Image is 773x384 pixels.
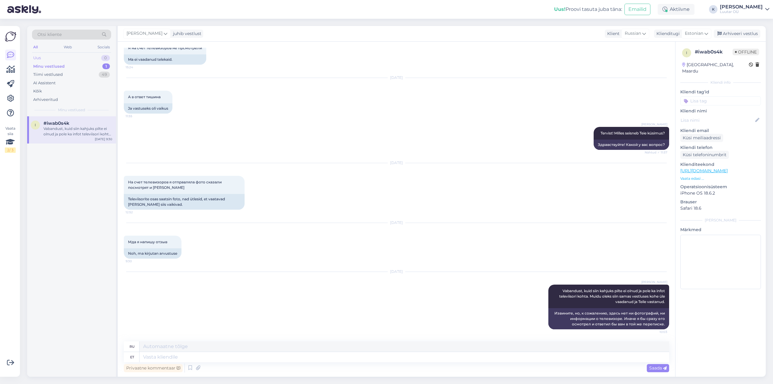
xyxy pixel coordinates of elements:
[58,107,85,113] span: Minu vestlused
[33,63,65,69] div: Minu vestlused
[128,46,202,50] span: Я на счет телевизоров не прсмотрели
[126,65,148,69] span: 15:24
[126,114,148,118] span: 11:55
[37,31,62,38] span: Otsi kliente
[43,126,112,137] div: Vabandust, kuid siin kahjuks pilte ei olnud ja pole ka infot televiisori kohta. Muidu oleks siin ...
[601,131,665,135] span: Tervist! Milles seisneb Teie küsimus?
[95,137,112,141] div: [DATE] 9:30
[720,5,769,14] a: [PERSON_NAME]Luutar OÜ
[96,43,111,51] div: Socials
[128,240,167,244] span: Мда я напишу отзыв
[99,72,110,78] div: 49
[645,150,667,155] span: Nähtud ✓ 11:57
[33,80,56,86] div: AI Assistent
[624,4,650,15] button: Emailid
[101,55,110,61] div: 0
[680,151,729,159] div: Küsi telefoninumbrit
[124,54,206,65] div: Ma ei vaadanud telekaid.
[720,5,763,9] div: [PERSON_NAME]
[124,160,669,166] div: [DATE]
[43,121,69,126] span: #iwab0s4k
[126,259,148,263] span: 9:30
[548,308,669,329] div: Извините, но, к сожалению, здесь нет ни фотографий, ни информации о телевизоре. Иначе я бы сразу ...
[685,30,703,37] span: Estonian
[625,30,641,37] span: Russian
[680,199,761,205] p: Brauser
[33,72,63,78] div: Tiimi vestlused
[658,4,694,15] div: Aktiivne
[733,49,759,55] span: Offline
[680,134,723,142] div: Küsi meiliaadressi
[63,43,73,51] div: Web
[127,30,162,37] span: [PERSON_NAME]
[594,140,669,150] div: Здравствуйте! Какой у вас вопрос?
[102,63,110,69] div: 1
[680,184,761,190] p: Operatsioonisüsteem
[33,55,41,61] div: Uus
[680,168,728,173] a: [URL][DOMAIN_NAME]
[680,96,761,105] input: Lisa tag
[654,31,680,37] div: Klienditugi
[680,190,761,196] p: iPhone OS 18.6.2
[130,352,134,362] div: et
[680,161,761,168] p: Klienditeekond
[686,50,687,55] span: i
[5,126,16,153] div: Vaata siia
[126,210,148,215] span: 12:52
[680,176,761,181] p: Vaata edasi ...
[695,48,733,56] div: # iwab0s4k
[33,97,58,103] div: Arhiveeritud
[680,89,761,95] p: Kliendi tag'id
[128,95,161,99] span: А в ответ тишина
[128,180,223,190] span: На счет телевизоров я отправляла фото сказали посмотрят и [PERSON_NAME]
[559,289,666,304] span: Vabandust, kuid siin kahjuks pilte ei olnud ja pole ka infot televiisori kohta. Muidu oleks siin ...
[680,227,761,233] p: Märkmed
[124,248,181,259] div: Noh, ma kirjutan arvustuse
[124,220,669,225] div: [DATE]
[680,205,761,211] p: Safari 18.6
[641,280,667,284] span: [PERSON_NAME]
[680,80,761,85] div: Kliendi info
[124,194,245,210] div: Televiisorite osas saatsin foto, nad ütlesid, et vaatavad [PERSON_NAME] siis vaikivad.
[32,43,39,51] div: All
[709,5,717,14] div: K
[5,31,16,42] img: Askly Logo
[649,365,667,371] span: Saada
[130,341,135,352] div: ru
[720,9,763,14] div: Luutar OÜ
[680,127,761,134] p: Kliendi email
[5,147,16,153] div: 2 / 3
[680,144,761,151] p: Kliendi telefon
[124,364,183,372] div: Privaatne kommentaar
[554,6,622,13] div: Proovi tasuta juba täna:
[124,103,172,114] div: Ja vastuseks oli vaikus
[35,123,36,127] span: i
[680,218,761,223] div: [PERSON_NAME]
[714,30,760,38] div: Arhiveeri vestlus
[645,330,667,334] span: 10:03
[554,6,566,12] b: Uus!
[605,31,620,37] div: Klient
[124,269,669,274] div: [DATE]
[680,108,761,114] p: Kliendi nimi
[171,31,201,37] div: juhib vestlust
[682,62,749,74] div: [GEOGRAPHIC_DATA], Maardu
[33,88,42,94] div: Kõik
[124,75,669,80] div: [DATE]
[681,117,754,124] input: Lisa nimi
[641,122,667,127] span: [PERSON_NAME]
